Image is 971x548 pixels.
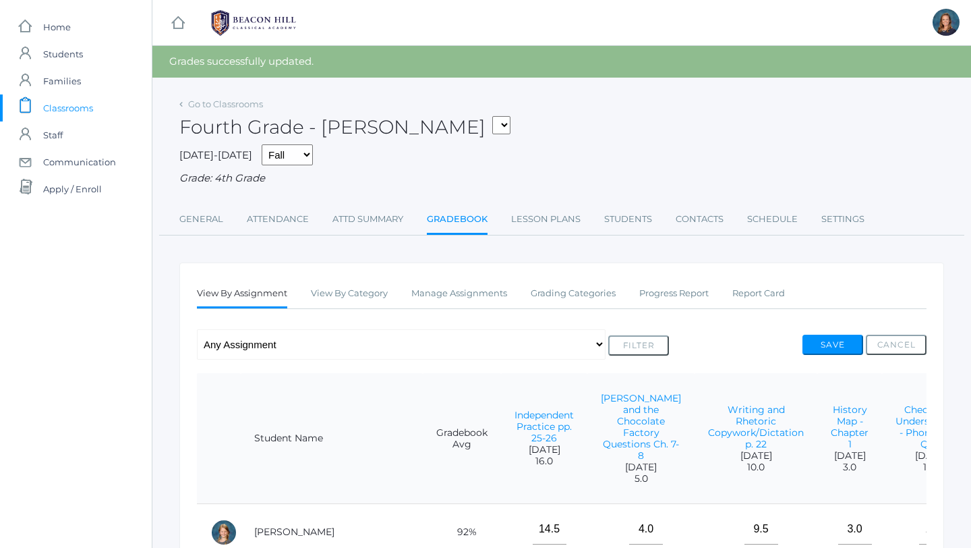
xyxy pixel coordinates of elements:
th: Gradebook Avg [423,373,501,504]
th: Student Name [241,373,423,504]
span: [DATE] [708,450,804,462]
span: Students [43,40,83,67]
button: Cancel [866,335,926,355]
a: Students [604,206,652,233]
a: Schedule [747,206,798,233]
div: Grade: 4th Grade [179,171,944,186]
a: Attd Summary [332,206,403,233]
span: 17.0 [895,462,966,473]
a: Go to Classrooms [188,99,263,109]
a: Lesson Plans [511,206,581,233]
a: Independent Practice pp. 25-26 [514,409,574,444]
span: [DATE] [895,450,966,462]
a: Attendance [247,206,309,233]
div: Amelia Adams [210,519,237,546]
span: 5.0 [601,473,681,485]
a: Manage Assignments [411,280,507,307]
span: Staff [43,121,63,148]
button: Filter [608,335,669,356]
span: [DATE] [601,462,681,473]
a: Settings [821,206,864,233]
span: 16.0 [514,456,574,467]
span: Communication [43,148,116,175]
a: [PERSON_NAME] [254,526,334,538]
a: General [179,206,223,233]
span: Families [43,67,81,94]
div: Grades successfully updated. [152,46,971,78]
a: Progress Report [639,280,709,307]
a: View By Category [311,280,388,307]
span: [DATE] [831,450,869,462]
a: Check Your Understanding - Phonogram Quiz [895,404,966,450]
span: Home [43,13,71,40]
a: Report Card [732,280,785,307]
span: [DATE] [514,444,574,456]
span: 10.0 [708,462,804,473]
span: [DATE]-[DATE] [179,148,252,161]
a: Contacts [676,206,724,233]
img: 1_BHCALogos-05.png [203,6,304,40]
a: Gradebook [427,206,488,235]
a: View By Assignment [197,280,287,309]
h2: Fourth Grade - [PERSON_NAME] [179,117,510,138]
span: Apply / Enroll [43,175,102,202]
a: Grading Categories [531,280,616,307]
a: History Map - Chapter 1 [831,404,869,450]
a: Writing and Rhetoric Copywork/Dictation p. 22 [708,404,804,450]
button: Save [802,335,863,355]
a: [PERSON_NAME] and the Chocolate Factory Questions Ch. 7-8 [601,392,681,462]
span: 3.0 [831,462,869,473]
div: Ellie Bradley [933,9,960,36]
span: Classrooms [43,94,93,121]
